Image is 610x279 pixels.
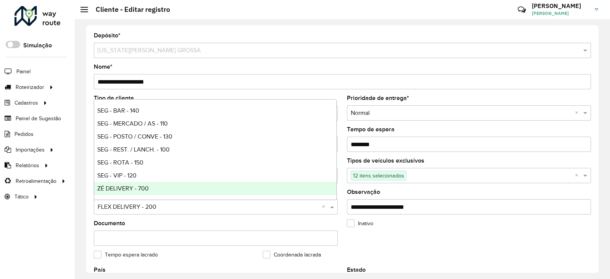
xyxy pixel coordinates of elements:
[94,31,120,40] label: Depósito
[23,41,52,50] label: Simulação
[532,10,589,17] span: [PERSON_NAME]
[94,99,337,200] ng-dropdown-panel: Options list
[16,177,56,185] span: Retroalimentação
[94,94,134,103] label: Tipo de cliente
[97,107,139,114] span: SEG - BAR - 140
[347,125,395,134] label: Tempo de espera
[14,99,38,107] span: Cadastros
[263,251,321,259] label: Coordenada lacrada
[322,202,328,211] span: Clear all
[97,159,143,166] span: SEG - ROTA - 150
[347,187,380,197] label: Observação
[575,108,581,118] span: Clear all
[351,171,406,180] span: 12 itens selecionados
[97,172,136,179] span: SEG - VIP - 120
[94,219,125,228] label: Documento
[16,68,30,76] span: Painel
[347,265,366,274] label: Estado
[97,185,149,192] span: ZÉ DELIVERY - 700
[94,251,158,259] label: Tempo espera lacrado
[16,161,39,169] span: Relatórios
[97,120,168,127] span: SEG - MERCADO / AS - 110
[97,146,170,153] span: SEG - REST. / LANCH. - 100
[94,265,106,274] label: País
[16,115,61,123] span: Painel de Sugestão
[347,156,424,165] label: Tipos de veículos exclusivos
[16,83,44,91] span: Roteirizador
[514,2,530,18] a: Contato Rápido
[532,2,589,10] h3: [PERSON_NAME]
[347,219,373,227] label: Inativo
[94,62,112,71] label: Nome
[14,193,29,201] span: Tático
[575,171,581,180] span: Clear all
[14,130,34,138] span: Pedidos
[88,5,170,14] h2: Cliente - Editar registro
[16,146,45,154] span: Importações
[347,94,409,103] label: Prioridade de entrega
[97,133,172,140] span: SEG - POSTO / CONVE - 130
